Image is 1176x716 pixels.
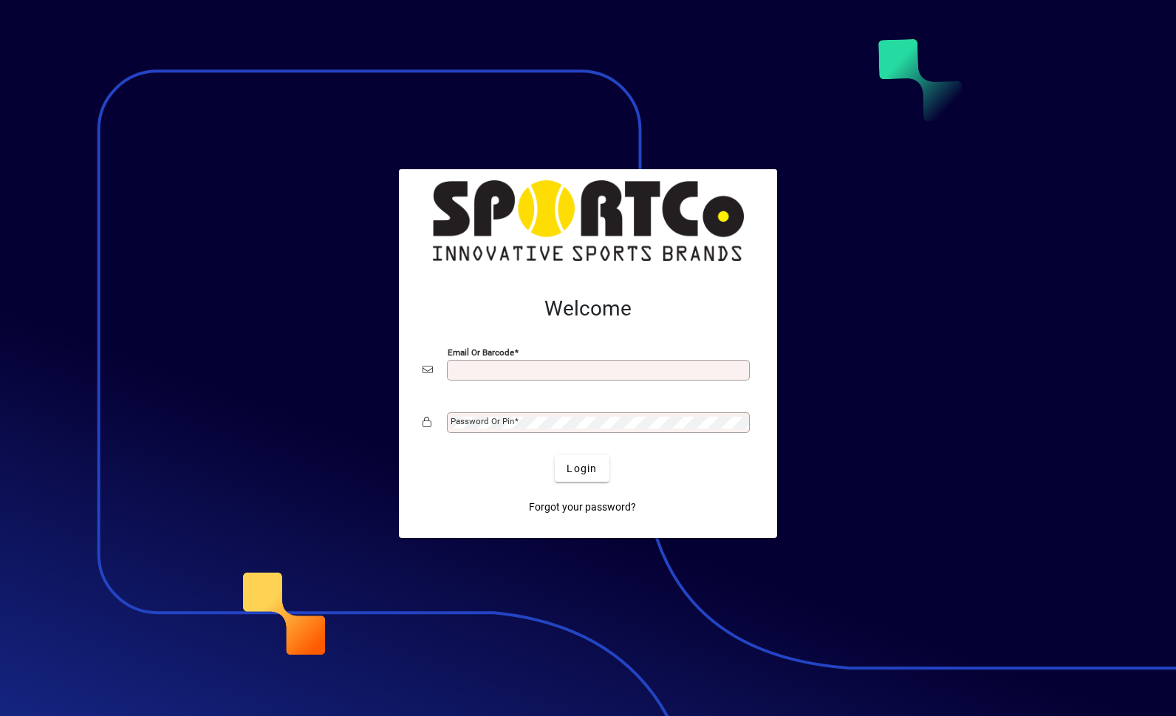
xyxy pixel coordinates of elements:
span: Forgot your password? [529,500,636,515]
mat-label: Password or Pin [451,416,514,426]
a: Forgot your password? [523,494,642,520]
h2: Welcome [423,296,753,321]
button: Login [555,455,609,482]
span: Login [567,461,597,477]
mat-label: Email or Barcode [448,347,514,358]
